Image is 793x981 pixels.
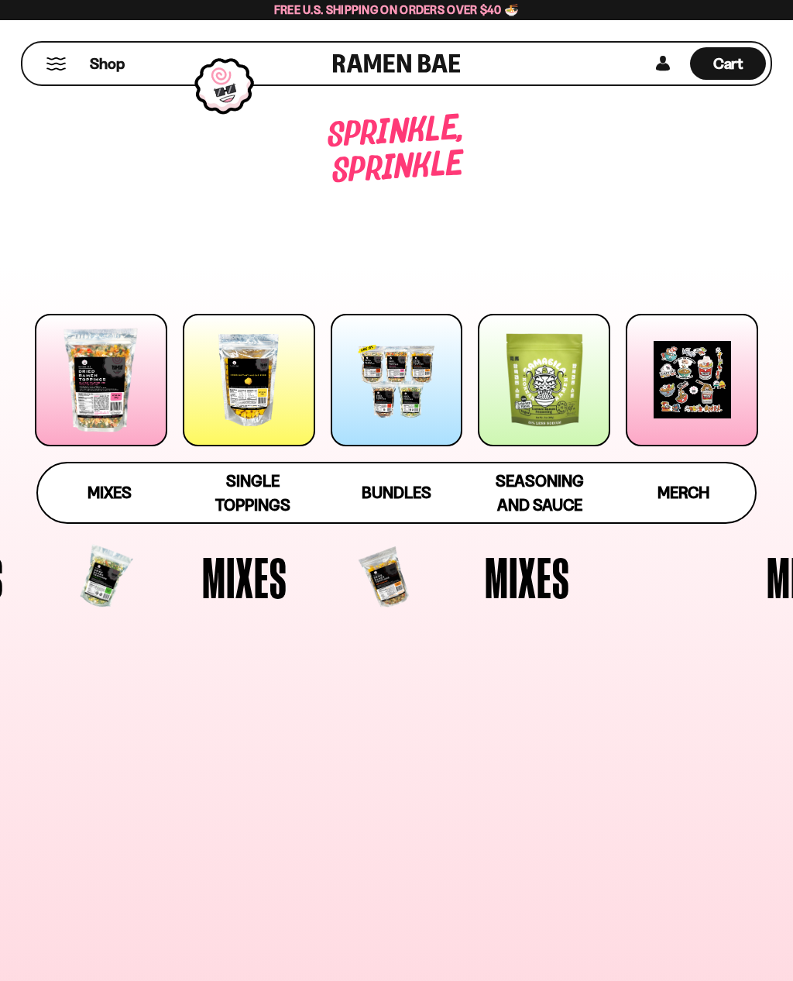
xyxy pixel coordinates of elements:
[88,483,132,502] span: Mixes
[657,483,709,502] span: Merch
[90,53,125,74] span: Shop
[274,2,520,17] span: Free U.S. Shipping on Orders over $40 🍜
[713,54,743,73] span: Cart
[324,463,468,522] a: Bundles
[612,463,755,522] a: Merch
[469,463,612,522] a: Seasoning and Sauce
[46,57,67,71] button: Mobile Menu Trigger
[90,47,125,80] a: Shop
[181,463,324,522] a: Single Toppings
[215,471,290,515] span: Single Toppings
[362,483,431,502] span: Bundles
[38,463,181,522] a: Mixes
[202,549,287,606] span: Mixes
[496,471,584,515] span: Seasoning and Sauce
[485,549,570,606] span: Mixes
[690,43,766,84] div: Cart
